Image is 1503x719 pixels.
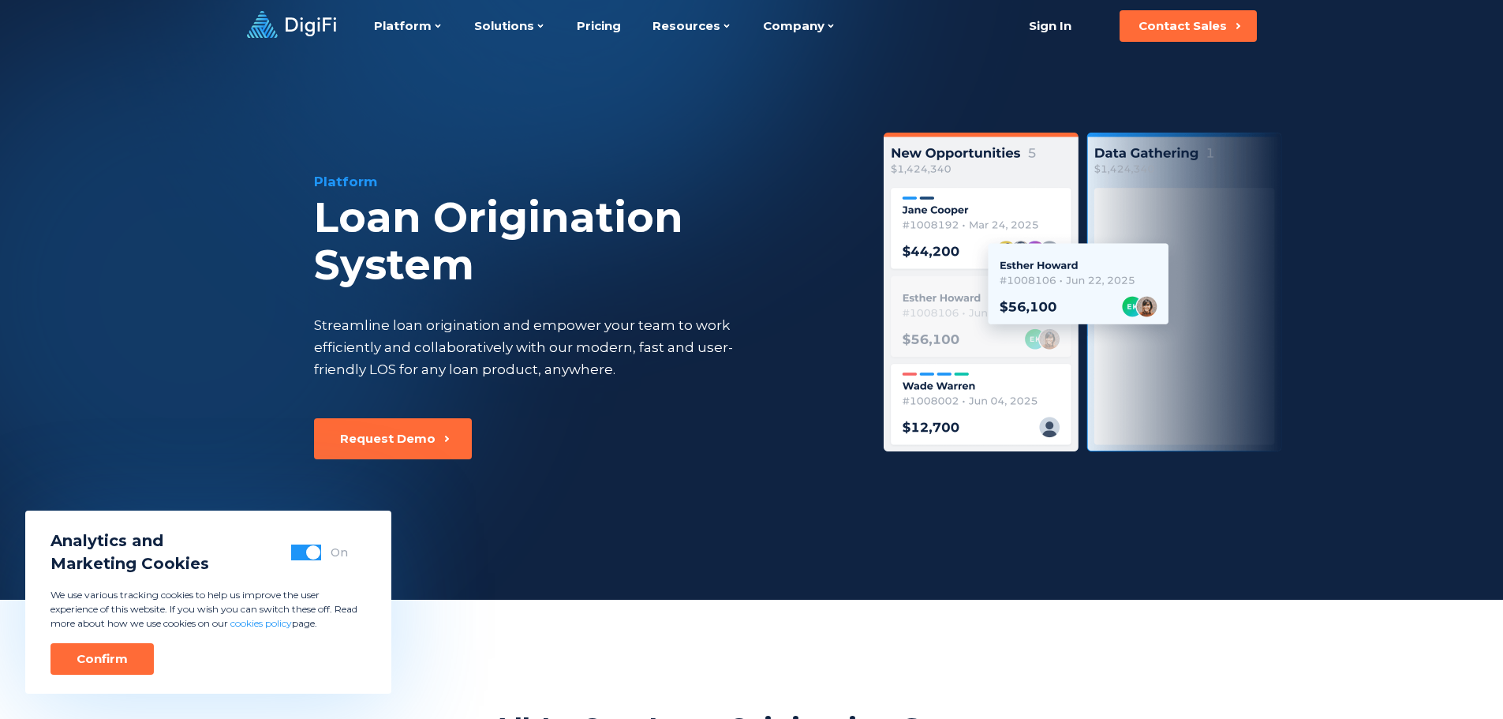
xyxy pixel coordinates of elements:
a: Sign In [1010,10,1091,42]
div: Loan Origination System [314,194,844,289]
p: We use various tracking cookies to help us improve the user experience of this website. If you wi... [50,588,366,631]
div: Platform [314,172,844,191]
span: Analytics and [50,530,209,552]
span: Marketing Cookies [50,552,209,575]
div: Contact Sales [1138,18,1227,34]
button: Request Demo [314,418,472,459]
div: Streamline loan origination and empower your team to work efficiently and collaboratively with ou... [314,314,762,380]
div: On [331,545,348,560]
button: Confirm [50,643,154,675]
div: Confirm [77,651,128,667]
div: Request Demo [340,431,436,447]
button: Contact Sales [1120,10,1257,42]
a: cookies policy [230,617,292,629]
